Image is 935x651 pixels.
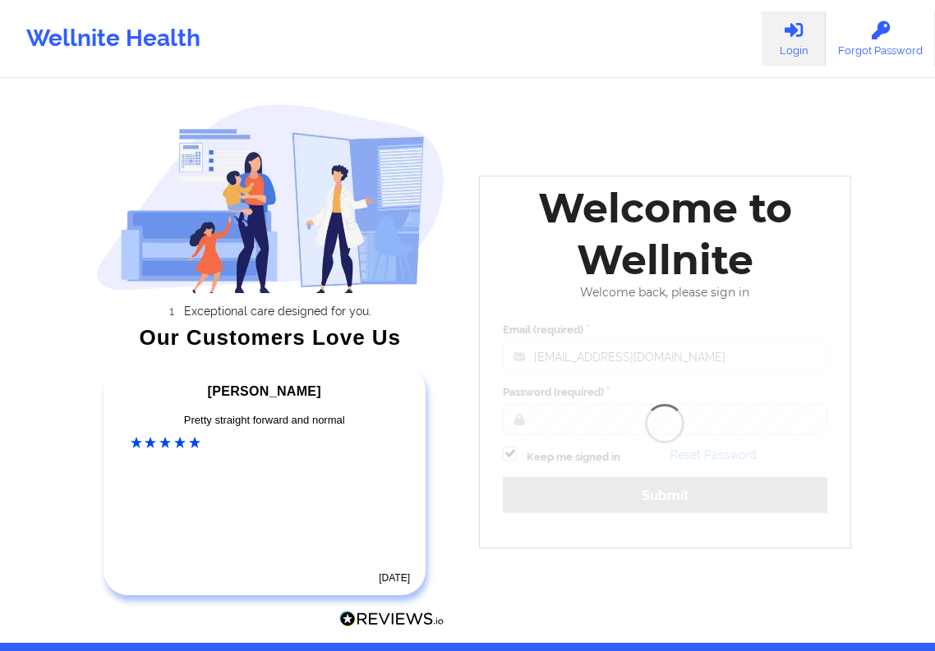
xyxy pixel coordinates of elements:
[339,611,444,628] img: Reviews.io Logo
[208,384,321,398] span: [PERSON_NAME]
[762,11,826,66] a: Login
[826,11,935,66] a: Forgot Password
[110,305,444,318] li: Exceptional care designed for you.
[379,572,410,584] time: [DATE]
[491,286,839,300] div: Welcome back, please sign in
[96,329,445,346] div: Our Customers Love Us
[96,103,445,293] img: wellnite-auth-hero_200.c722682e.png
[339,611,444,632] a: Reviews.io Logo
[131,412,399,429] div: Pretty straight forward and normal
[491,182,839,286] div: Welcome to Wellnite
